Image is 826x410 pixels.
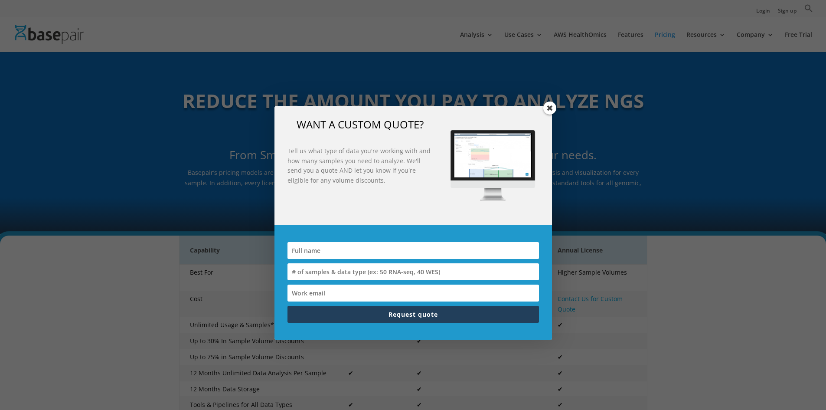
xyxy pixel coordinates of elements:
button: Request quote [287,306,539,323]
span: WANT A CUSTOM QUOTE? [297,117,424,131]
span: Request quote [389,310,438,318]
input: Full name [287,242,539,259]
input: Work email [287,285,539,302]
input: # of samples & data type (ex: 50 RNA-seq, 40 WES) [287,263,539,280]
strong: Tell us what type of data you're working with and how many samples you need to analyze. We'll sen... [287,147,431,184]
